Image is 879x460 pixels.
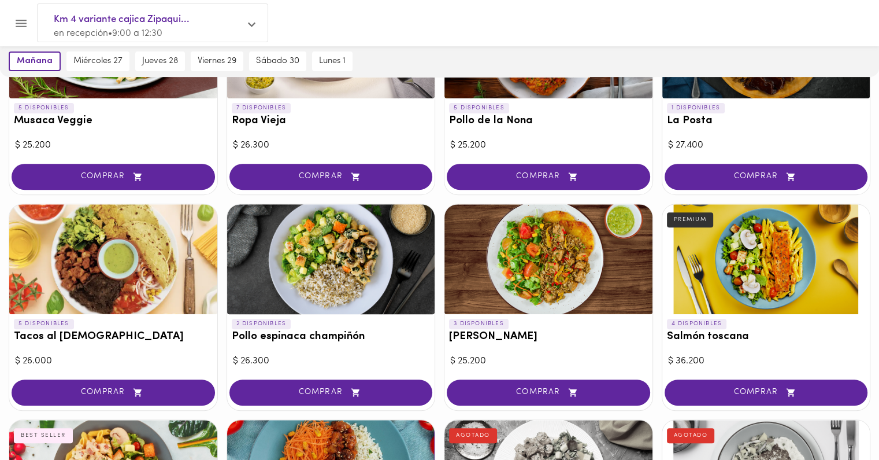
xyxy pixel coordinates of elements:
button: Menu [7,9,35,38]
button: sábado 30 [249,51,306,71]
span: sábado 30 [256,56,299,67]
div: BEST SELLER [14,428,73,443]
div: $ 27.400 [668,139,865,152]
span: COMPRAR [679,172,854,182]
p: 4 DISPONIBLES [667,319,727,329]
button: mañana [9,51,61,71]
div: AGOTADO [449,428,497,443]
div: PREMIUM [667,212,714,227]
span: COMPRAR [461,388,636,398]
p: 3 DISPONIBLES [449,319,509,329]
h3: Ropa Vieja [232,115,431,127]
h3: La Posta [667,115,866,127]
button: jueves 28 [135,51,185,71]
div: $ 25.200 [450,355,647,368]
div: $ 26.300 [233,139,429,152]
div: $ 26.300 [233,355,429,368]
button: viernes 29 [191,51,243,71]
button: miércoles 27 [66,51,129,71]
div: Salmón toscana [662,204,870,314]
button: COMPRAR [229,380,433,406]
span: COMPRAR [26,388,201,398]
button: COMPRAR [665,380,868,406]
span: COMPRAR [679,388,854,398]
p: 5 DISPONIBLES [449,103,509,113]
button: COMPRAR [447,164,650,190]
div: AGOTADO [667,428,715,443]
div: $ 36.200 [668,355,865,368]
span: COMPRAR [26,172,201,182]
p: 1 DISPONIBLES [667,103,725,113]
button: COMPRAR [12,380,215,406]
h3: [PERSON_NAME] [449,331,648,343]
h3: Tacos al [DEMOGRAPHIC_DATA] [14,331,213,343]
button: COMPRAR [447,380,650,406]
h3: Salmón toscana [667,331,866,343]
iframe: Messagebird Livechat Widget [812,393,867,448]
h3: Pollo de la Nona [449,115,648,127]
span: Km 4 variante cajica Zipaqui... [54,12,240,27]
span: lunes 1 [319,56,346,67]
span: jueves 28 [142,56,178,67]
span: en recepción • 9:00 a 12:30 [54,29,162,38]
p: 7 DISPONIBLES [232,103,291,113]
p: 2 DISPONIBLES [232,319,291,329]
button: COMPRAR [665,164,868,190]
div: Tacos al Pastor [9,204,217,314]
span: COMPRAR [461,172,636,182]
span: miércoles 27 [73,56,123,67]
span: viernes 29 [198,56,236,67]
div: $ 25.200 [450,139,647,152]
div: $ 25.200 [15,139,212,152]
span: mañana [17,56,53,67]
p: 5 DISPONIBLES [14,103,74,113]
div: Pollo espinaca champiñón [227,204,435,314]
h3: Pollo espinaca champiñón [232,331,431,343]
span: COMPRAR [244,172,418,182]
span: COMPRAR [244,388,418,398]
button: COMPRAR [229,164,433,190]
p: 5 DISPONIBLES [14,319,74,329]
div: $ 26.000 [15,355,212,368]
button: COMPRAR [12,164,215,190]
div: Arroz chaufa [444,204,652,314]
button: lunes 1 [312,51,353,71]
h3: Musaca Veggie [14,115,213,127]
